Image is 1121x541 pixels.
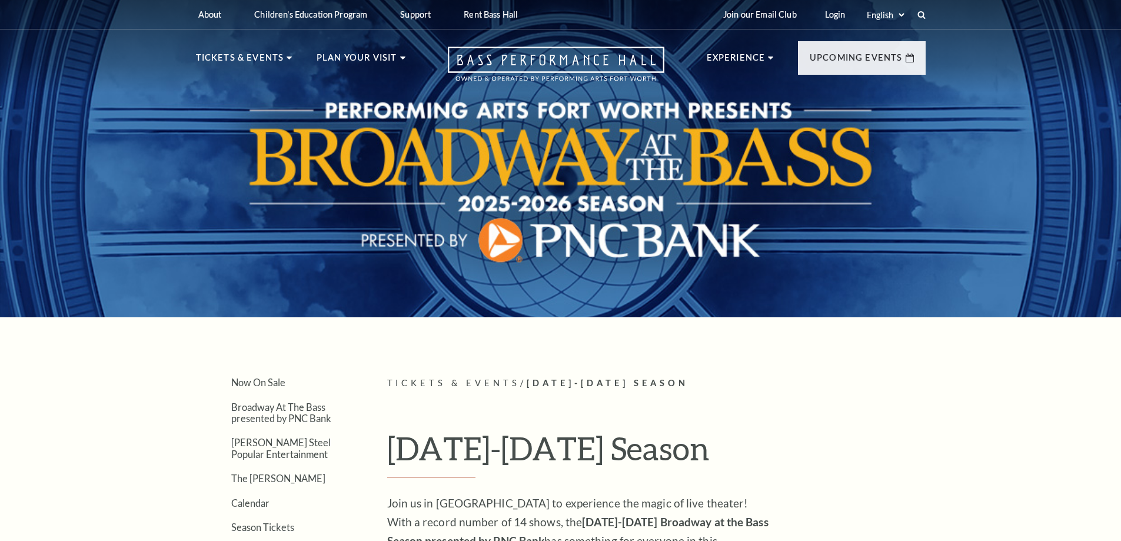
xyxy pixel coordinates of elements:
p: Rent Bass Hall [464,9,518,19]
p: Support [400,9,431,19]
span: Tickets & Events [387,378,521,388]
p: About [198,9,222,19]
a: The [PERSON_NAME] [231,473,325,484]
h1: [DATE]-[DATE] Season [387,429,926,477]
p: Experience [707,51,766,72]
p: / [387,376,926,391]
p: Plan Your Visit [317,51,397,72]
p: Children's Education Program [254,9,367,19]
p: Tickets & Events [196,51,284,72]
a: [PERSON_NAME] Steel Popular Entertainment [231,437,331,459]
p: Upcoming Events [810,51,903,72]
a: Season Tickets [231,522,294,533]
a: Calendar [231,497,270,509]
a: Now On Sale [231,377,285,388]
a: Broadway At The Bass presented by PNC Bank [231,401,331,424]
select: Select: [864,9,906,21]
span: [DATE]-[DATE] Season [527,378,688,388]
